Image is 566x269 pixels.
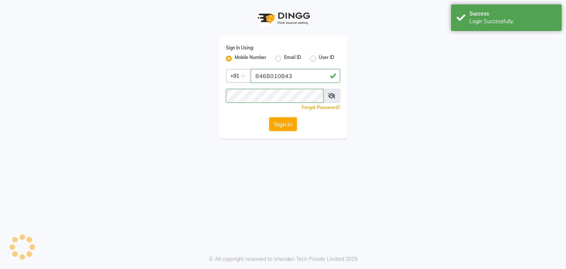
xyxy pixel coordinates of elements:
input: Username [251,69,340,83]
button: Sign In [269,117,297,131]
img: logo1.svg [254,7,312,29]
div: Success [469,10,556,18]
input: Username [226,89,324,103]
div: Login Successfully. [469,18,556,25]
label: Sign In Using: [226,45,254,51]
a: Forgot Password? [302,105,340,110]
label: Email ID [284,54,301,63]
label: User ID [319,54,334,63]
label: Mobile Number [235,54,266,63]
